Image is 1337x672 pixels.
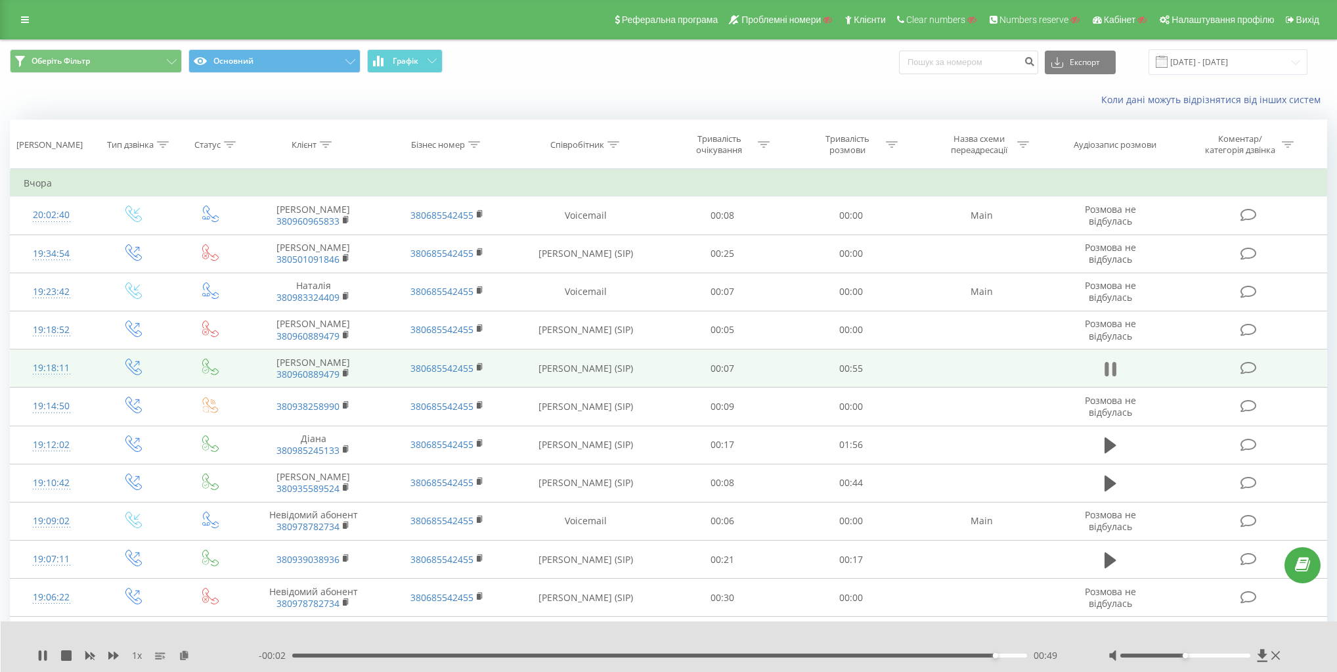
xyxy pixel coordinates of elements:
[787,388,915,426] td: 00:00
[24,317,79,343] div: 19:18:52
[24,355,79,381] div: 19:18:11
[410,553,473,566] a: 380685542455
[247,617,381,655] td: Наталія
[550,139,604,150] div: Співробітник
[1101,93,1327,106] a: Коли дані можуть відрізнятися вiд інших систем
[24,393,79,419] div: 19:14:50
[276,253,340,265] a: 380501091846
[1085,241,1136,265] span: Розмова не відбулась
[658,541,787,579] td: 00:21
[514,426,658,464] td: [PERSON_NAME] (SIP)
[514,579,658,617] td: [PERSON_NAME] (SIP)
[410,400,473,413] a: 380685542455
[514,388,658,426] td: [PERSON_NAME] (SIP)
[658,617,787,655] td: 00:39
[1045,51,1116,74] button: Експорт
[247,579,381,617] td: Невідомий абонент
[410,438,473,451] a: 380685542455
[514,617,658,655] td: [PERSON_NAME] (SIP)
[1104,14,1136,25] span: Кабінет
[24,241,79,267] div: 19:34:54
[787,349,915,388] td: 00:55
[787,196,915,235] td: 00:00
[292,139,317,150] div: Клієнт
[247,235,381,273] td: [PERSON_NAME]
[514,464,658,502] td: [PERSON_NAME] (SIP)
[1172,14,1274,25] span: Налаштування профілю
[1085,585,1136,610] span: Розмова не відбулась
[787,273,915,311] td: 00:00
[276,482,340,495] a: 380935589524
[410,362,473,374] a: 380685542455
[276,291,340,303] a: 380983324409
[410,591,473,604] a: 380685542455
[410,247,473,259] a: 380685542455
[514,541,658,579] td: [PERSON_NAME] (SIP)
[276,330,340,342] a: 380960889479
[812,133,883,156] div: Тривалість розмови
[915,196,1049,235] td: Main
[658,311,787,349] td: 00:05
[410,476,473,489] a: 380685542455
[247,349,381,388] td: [PERSON_NAME]
[622,14,718,25] span: Реферальна програма
[944,133,1014,156] div: Назва схеми переадресації
[787,464,915,502] td: 00:44
[787,579,915,617] td: 00:00
[107,139,154,150] div: Тип дзвінка
[188,49,361,73] button: Основний
[658,426,787,464] td: 00:17
[658,388,787,426] td: 00:09
[514,349,658,388] td: [PERSON_NAME] (SIP)
[787,617,915,655] td: 00:00
[410,323,473,336] a: 380685542455
[276,553,340,566] a: 380939038936
[899,51,1038,74] input: Пошук за номером
[787,541,915,579] td: 00:17
[514,235,658,273] td: [PERSON_NAME] (SIP)
[16,139,83,150] div: [PERSON_NAME]
[915,502,1049,540] td: Main
[276,520,340,533] a: 380978782734
[24,470,79,496] div: 19:10:42
[1296,14,1319,25] span: Вихід
[10,49,182,73] button: Оберіть Фільтр
[410,514,473,527] a: 380685542455
[787,235,915,273] td: 00:00
[1202,133,1279,156] div: Коментар/категорія дзвінка
[367,49,443,73] button: Графік
[410,285,473,298] a: 380685542455
[24,508,79,534] div: 19:09:02
[1085,508,1136,533] span: Розмова не відбулась
[24,432,79,458] div: 19:12:02
[276,400,340,413] a: 380938258990
[514,196,658,235] td: Voicemail
[658,349,787,388] td: 00:07
[658,196,787,235] td: 00:08
[658,502,787,540] td: 00:06
[194,139,221,150] div: Статус
[24,547,79,572] div: 19:07:11
[410,209,473,221] a: 380685542455
[393,56,418,66] span: Графік
[1034,649,1057,662] span: 00:49
[276,215,340,227] a: 380960965833
[32,56,90,66] span: Оберіть Фільтр
[993,653,998,658] div: Accessibility label
[787,311,915,349] td: 00:00
[1085,279,1136,303] span: Розмова не відбулась
[658,579,787,617] td: 00:30
[514,273,658,311] td: Voicemail
[658,273,787,311] td: 00:07
[741,14,821,25] span: Проблемні номери
[247,273,381,311] td: Наталія
[276,444,340,457] a: 380985245133
[915,273,1049,311] td: Main
[24,279,79,305] div: 19:23:42
[247,502,381,540] td: Невідомий абонент
[999,14,1068,25] span: Numbers reserve
[787,502,915,540] td: 00:00
[1183,653,1188,658] div: Accessibility label
[1085,317,1136,342] span: Розмова не відбулась
[658,235,787,273] td: 00:25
